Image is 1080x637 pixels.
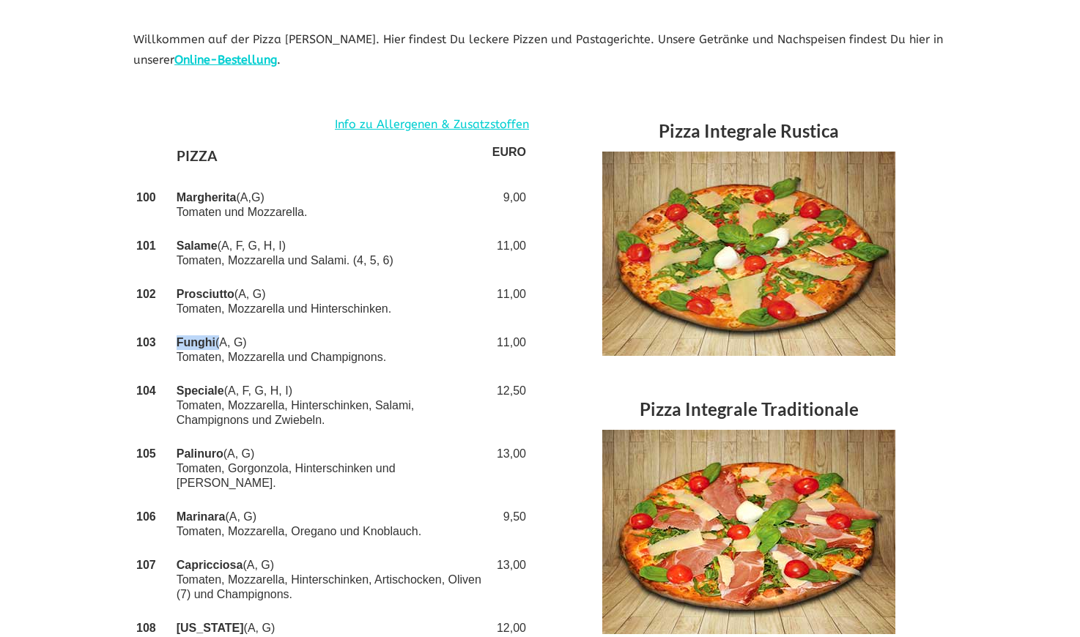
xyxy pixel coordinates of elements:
[174,277,489,326] td: (A, G) Tomaten, Mozzarella und Hinterschinken.
[177,336,215,349] strong: Funghi
[177,447,223,460] strong: Palinuro
[489,374,529,437] td: 12,50
[136,239,156,252] strong: 101
[489,500,529,548] td: 9,50
[177,288,234,300] strong: Prosciutto
[174,374,489,437] td: (A, F, G, H, I) Tomaten, Mozzarella, Hinterschinken, Salami, Champignons und Zwiebeln.
[174,53,277,67] a: Online-Bestellung
[136,336,156,349] strong: 103
[177,191,237,204] strong: Margherita
[489,229,529,277] td: 11,00
[177,510,226,523] strong: Marinara
[177,239,218,252] strong: Salame
[177,559,243,571] strong: Capricciosa
[174,229,489,277] td: (A, F, G, H, I) Tomaten, Mozzarella und Salami. (4, 5, 6)
[335,114,529,135] a: Info zu Allergenen & Zusatzstoffen
[489,548,529,611] td: 13,00
[136,191,156,204] strong: 100
[136,622,156,634] strong: 108
[551,114,947,152] h3: Pizza Integrale Rustica
[136,384,156,397] strong: 104
[551,392,947,430] h3: Pizza Integrale Traditionale
[492,146,526,158] strong: EURO
[489,277,529,326] td: 11,00
[174,326,489,374] td: (A, G) Tomaten, Mozzarella und Champignons.
[177,384,224,397] strong: Speciale
[174,548,489,611] td: (A, G) Tomaten, Mozzarella, Hinterschinken, Artischocken, Oliven (7) und Champignons.
[177,622,244,634] strong: [US_STATE]
[174,181,489,229] td: (A,G) Tomaten und Mozzarella.
[177,145,487,171] h4: PIZZA
[136,510,156,523] strong: 106
[489,181,529,229] td: 9,00
[174,500,489,548] td: (A, G) Tomaten, Mozzarella, Oregano und Knoblauch.
[602,152,895,356] img: Speisekarte - Pizza Integrale Rustica
[136,559,156,571] strong: 107
[133,29,947,72] p: Willkommen auf der Pizza [PERSON_NAME]. Hier findest Du leckere Pizzen und Pastagerichte. Unsere ...
[136,288,156,300] strong: 102
[136,447,156,460] strong: 105
[489,326,529,374] td: 11,00
[489,437,529,500] td: 13,00
[174,437,489,500] td: (A, G) Tomaten, Gorgonzola, Hinterschinken und [PERSON_NAME].
[602,430,895,634] img: Speisekarte - Pizza Integrale Traditionale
